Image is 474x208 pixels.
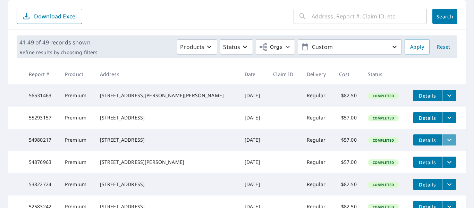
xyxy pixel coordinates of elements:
[239,107,268,129] td: [DATE]
[19,38,98,47] p: 41-49 of 49 records shown
[256,39,295,55] button: Orgs
[369,160,398,165] span: Completed
[239,64,268,84] th: Date
[59,107,94,129] td: Premium
[268,64,301,84] th: Claim ID
[333,107,362,129] td: $57.00
[333,129,362,151] td: $57.00
[59,173,94,195] td: Premium
[59,64,94,84] th: Product
[369,116,398,120] span: Completed
[17,9,82,24] button: Download Excel
[301,151,333,173] td: Regular
[301,173,333,195] td: Regular
[301,64,333,84] th: Delivery
[417,115,438,121] span: Details
[59,151,94,173] td: Premium
[362,64,407,84] th: Status
[442,157,456,168] button: filesDropdownBtn-54876963
[100,92,234,99] div: [STREET_ADDRESS][PERSON_NAME][PERSON_NAME]
[94,64,239,84] th: Address
[23,173,59,195] td: 53822724
[100,159,234,166] div: [STREET_ADDRESS][PERSON_NAME]
[432,9,457,24] button: Search
[442,179,456,190] button: filesDropdownBtn-53822724
[301,129,333,151] td: Regular
[432,39,455,55] button: Reset
[301,107,333,129] td: Regular
[177,39,217,55] button: Products
[23,84,59,107] td: 56531463
[417,137,438,143] span: Details
[413,90,442,101] button: detailsBtn-56531463
[309,41,390,53] p: Custom
[239,173,268,195] td: [DATE]
[405,39,430,55] button: Apply
[23,107,59,129] td: 55293157
[442,134,456,145] button: filesDropdownBtn-54980217
[239,129,268,151] td: [DATE]
[333,173,362,195] td: $82.50
[417,92,438,99] span: Details
[435,43,452,51] span: Reset
[59,84,94,107] td: Premium
[413,157,442,168] button: detailsBtn-54876963
[417,181,438,188] span: Details
[333,84,362,107] td: $82.50
[413,134,442,145] button: detailsBtn-54980217
[438,13,452,20] span: Search
[239,84,268,107] td: [DATE]
[413,179,442,190] button: detailsBtn-53822724
[442,90,456,101] button: filesDropdownBtn-56531463
[223,43,240,51] p: Status
[259,43,282,51] span: Orgs
[180,43,204,51] p: Products
[100,136,234,143] div: [STREET_ADDRESS]
[333,64,362,84] th: Cost
[369,93,398,98] span: Completed
[413,112,442,123] button: detailsBtn-55293157
[333,151,362,173] td: $57.00
[301,84,333,107] td: Regular
[34,13,77,20] p: Download Excel
[23,129,59,151] td: 54980217
[100,181,234,188] div: [STREET_ADDRESS]
[417,159,438,166] span: Details
[312,7,427,26] input: Address, Report #, Claim ID, etc.
[410,43,424,51] span: Apply
[100,114,234,121] div: [STREET_ADDRESS]
[298,39,402,55] button: Custom
[239,151,268,173] td: [DATE]
[442,112,456,123] button: filesDropdownBtn-55293157
[220,39,253,55] button: Status
[369,182,398,187] span: Completed
[369,138,398,143] span: Completed
[23,151,59,173] td: 54876963
[19,49,98,56] p: Refine results by choosing filters
[59,129,94,151] td: Premium
[23,64,59,84] th: Report #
